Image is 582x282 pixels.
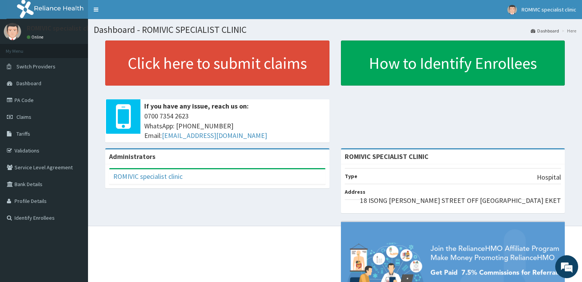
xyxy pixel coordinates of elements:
a: [EMAIL_ADDRESS][DOMAIN_NAME] [162,131,267,140]
span: Tariffs [16,130,30,137]
b: Type [345,173,357,180]
p: 18 ISONG [PERSON_NAME] STREET OFF [GEOGRAPHIC_DATA] EKET [360,196,561,206]
p: Hospital [537,172,561,182]
b: Administrators [109,152,155,161]
span: 0700 7354 2623 WhatsApp: [PHONE_NUMBER] Email: [144,111,326,141]
a: Online [27,34,45,40]
img: User Image [4,23,21,40]
a: ROMIVIC specialist clinic [113,172,183,181]
p: ROMIVIC specialist clinic [27,25,99,32]
h1: Dashboard - ROMIVIC SPECIALIST CLINIC [94,25,576,35]
strong: ROMIVIC SPECIALIST CLINIC [345,152,429,161]
span: Claims [16,113,31,120]
img: User Image [507,5,517,15]
a: Click here to submit claims [105,41,329,86]
span: ROMIVIC specialist clinic [522,6,576,13]
b: Address [345,188,365,195]
li: Here [560,28,576,34]
a: How to Identify Enrollees [341,41,565,86]
b: If you have any issue, reach us on: [144,102,249,110]
a: Dashboard [531,28,559,34]
span: Switch Providers [16,63,55,70]
span: Dashboard [16,80,41,87]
